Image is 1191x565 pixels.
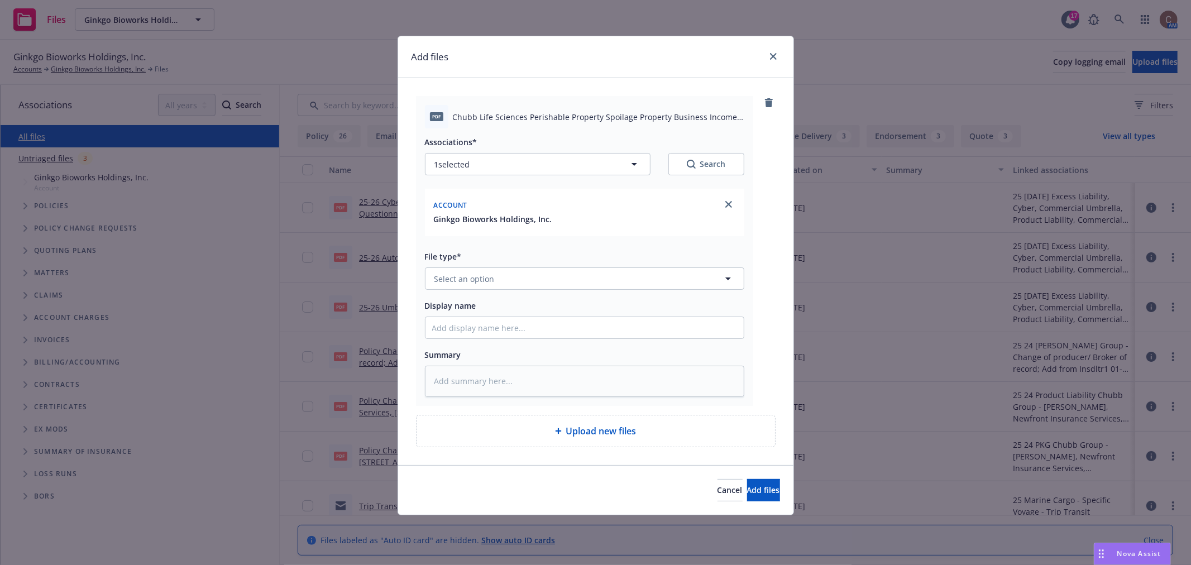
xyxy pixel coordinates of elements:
span: pdf [430,112,443,121]
input: Add display name here... [425,317,744,338]
span: 1 selected [434,159,470,170]
button: 1selected [425,153,650,175]
span: File type* [425,251,462,262]
button: Cancel [718,479,743,501]
span: Account [434,200,467,210]
span: Associations* [425,137,477,147]
svg: Search [687,160,696,169]
div: Search [687,159,726,170]
div: Upload new files [416,415,776,447]
span: Cancel [718,485,743,495]
button: Select an option [425,267,744,290]
span: Chubb Life Sciences Perishable Property Spoilage Property Business Income Questionnaire ($250k ea... [453,111,744,123]
button: Add files [747,479,780,501]
button: Nova Assist [1094,543,1171,565]
span: Upload new files [566,424,637,438]
button: SearchSearch [668,153,744,175]
a: remove [762,96,776,109]
h1: Add files [412,50,449,64]
span: Display name [425,300,476,311]
span: Add files [747,485,780,495]
span: Select an option [434,273,495,285]
span: Summary [425,349,461,360]
a: close [767,50,780,63]
span: Nova Assist [1117,549,1161,558]
button: Ginkgo Bioworks Holdings, Inc. [434,213,552,225]
a: close [722,198,735,211]
div: Drag to move [1094,543,1108,564]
